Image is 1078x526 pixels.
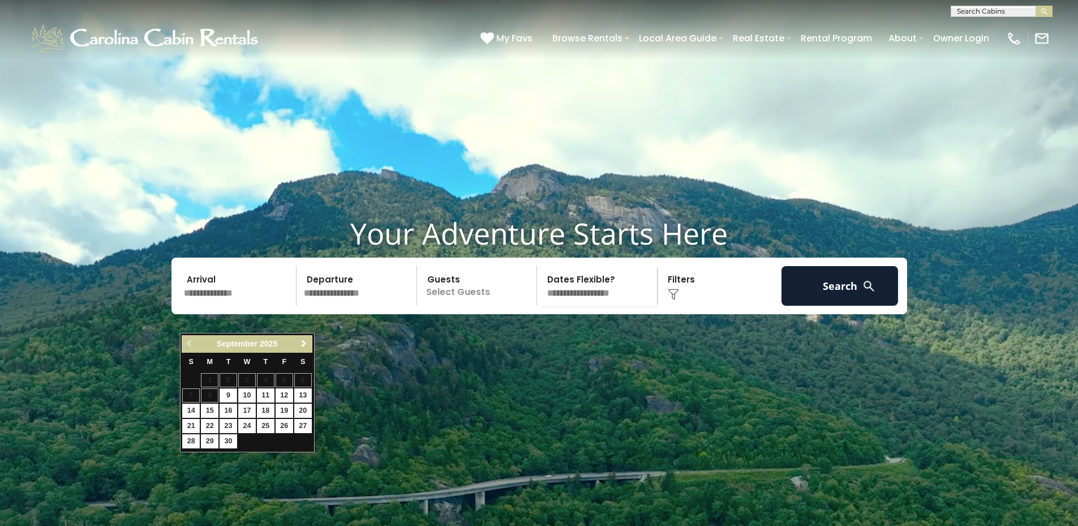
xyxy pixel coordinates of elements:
[282,358,286,366] span: Friday
[547,28,628,48] a: Browse Rentals
[496,31,532,45] span: My Favs
[300,358,305,366] span: Saturday
[927,28,995,48] a: Owner Login
[201,434,218,448] a: 29
[668,289,679,300] img: filter--v1.png
[220,388,237,403] a: 9
[276,388,293,403] a: 12
[28,22,263,55] img: White-1-1-2.png
[294,404,312,418] a: 20
[795,28,878,48] a: Rental Program
[238,404,256,418] a: 17
[883,28,922,48] a: About
[260,339,277,348] span: 2025
[480,31,535,46] a: My Favs
[182,434,200,448] a: 28
[294,388,312,403] a: 13
[299,339,308,348] span: Next
[8,216,1070,251] h1: Your Adventure Starts Here
[276,404,293,418] a: 19
[226,358,231,366] span: Tuesday
[244,358,251,366] span: Wednesday
[189,358,194,366] span: Sunday
[257,388,274,403] a: 11
[420,266,537,306] p: Select Guests
[297,337,311,351] a: Next
[727,28,790,48] a: Real Estate
[257,404,274,418] a: 18
[862,279,876,293] img: search-regular-white.png
[1034,31,1050,46] img: mail-regular-white.png
[220,419,237,433] a: 23
[238,419,256,433] a: 24
[276,419,293,433] a: 26
[257,419,274,433] a: 25
[294,419,312,433] a: 27
[220,434,237,448] a: 30
[238,388,256,403] a: 10
[217,339,257,348] span: September
[781,266,899,306] button: Search
[201,419,218,433] a: 22
[182,404,200,418] a: 14
[201,404,218,418] a: 15
[220,404,237,418] a: 16
[182,419,200,433] a: 21
[1006,31,1022,46] img: phone-regular-white.png
[264,358,268,366] span: Thursday
[207,358,213,366] span: Monday
[633,28,722,48] a: Local Area Guide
